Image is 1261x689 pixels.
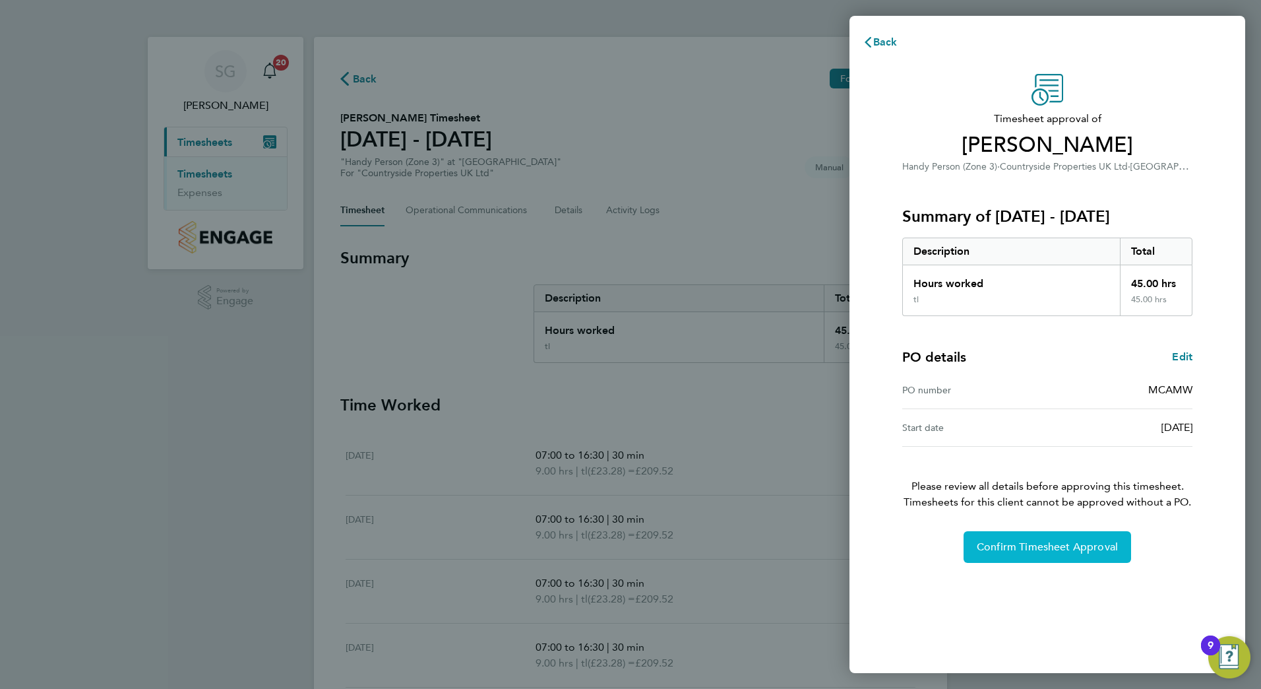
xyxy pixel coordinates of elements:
button: Open Resource Center, 9 new notifications [1208,636,1250,678]
div: [DATE] [1047,420,1192,436]
button: Confirm Timesheet Approval [964,531,1131,563]
span: [PERSON_NAME] [902,132,1192,158]
div: 9 [1208,645,1214,663]
div: 45.00 hrs [1120,294,1192,315]
div: Start date [902,420,1047,436]
div: Total [1120,238,1192,265]
a: Edit [1172,349,1192,365]
span: Edit [1172,350,1192,363]
span: Handy Person (Zone 3) [902,161,997,172]
span: Confirm Timesheet Approval [977,541,1118,554]
h4: PO details [902,348,966,366]
div: 45.00 hrs [1120,265,1192,294]
div: PO number [902,382,1047,398]
p: Please review all details before approving this timesheet. [886,447,1208,510]
span: Timesheet approval of [902,111,1192,127]
div: Summary of 22 - 28 Sep 2025 [902,238,1192,316]
button: Back [849,29,911,55]
span: · [997,161,1000,172]
span: Back [873,36,898,48]
span: · [1128,161,1130,172]
h3: Summary of [DATE] - [DATE] [902,206,1192,227]
span: Countryside Properties UK Ltd [1000,161,1128,172]
div: Hours worked [903,265,1120,294]
div: tl [913,294,919,305]
span: [GEOGRAPHIC_DATA] [1130,160,1225,172]
span: Timesheets for this client cannot be approved without a PO. [886,494,1208,510]
div: Description [903,238,1120,265]
span: MCAMW [1148,383,1192,396]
